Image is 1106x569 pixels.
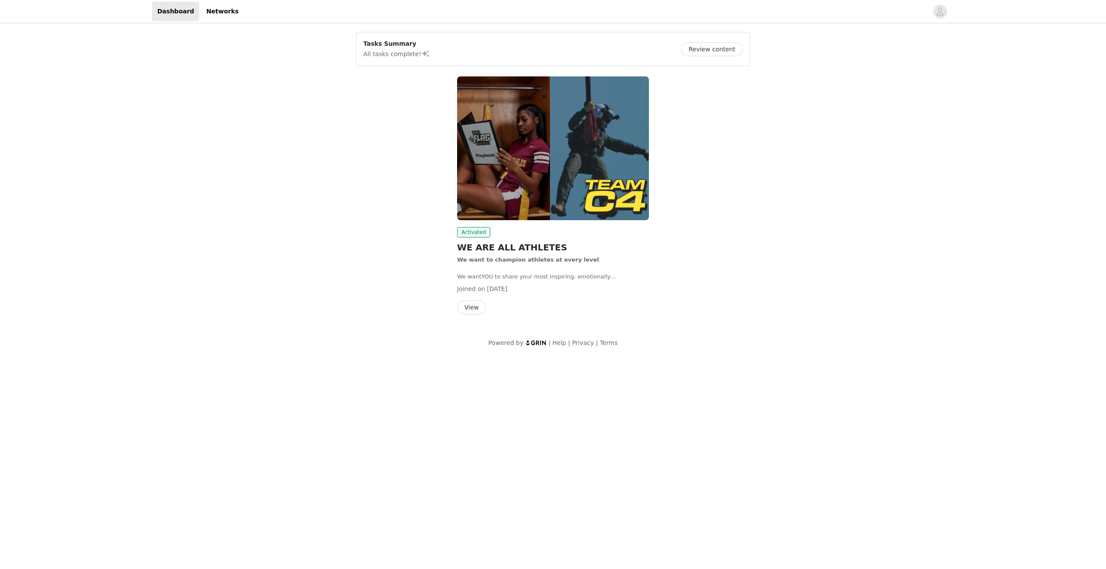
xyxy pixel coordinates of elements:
a: View [457,304,486,311]
p: Tasks Summary [363,39,430,48]
h2: WE ARE ALL ATHLETES [457,241,649,254]
span: We want to champion athletes at every level [457,256,599,263]
a: Networks [201,2,244,21]
img: logo [525,340,547,345]
button: Review content [681,42,743,56]
button: View [457,300,486,314]
span: Joined on [457,285,485,292]
span: YOU to share your most inspiring, emotionally riveting [457,273,616,288]
span: | [549,339,551,346]
a: Help [553,339,566,346]
span: . [599,256,601,263]
span: [DATE] [487,285,507,292]
a: Dashboard [152,2,199,21]
span: We want [457,273,481,280]
span: | [596,339,598,346]
a: Terms [600,339,617,346]
p: All tasks complete! [363,48,430,59]
a: Privacy [572,339,594,346]
div: avatar [936,5,944,19]
img: Cellucor [457,76,649,220]
span: Activated [457,227,490,237]
span: | [568,339,570,346]
span: Powered by [488,339,523,346]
